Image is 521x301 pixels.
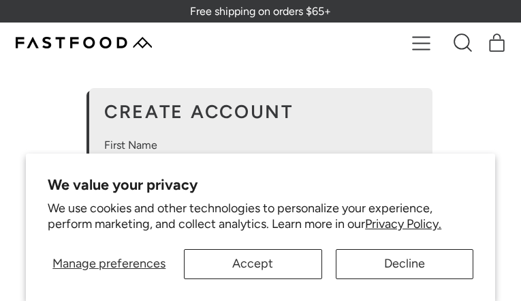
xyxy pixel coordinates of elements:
p: We use cookies and other technologies to personalize your experience, perform marketing, and coll... [48,201,473,233]
h1: Create Account [104,103,417,121]
button: Accept [184,249,321,279]
label: First Name [104,137,417,154]
a: Privacy Policy. [365,216,441,231]
h2: We value your privacy [48,175,473,193]
img: Fastfood [16,37,152,48]
span: Manage preferences [52,256,165,271]
button: Decline [336,249,473,279]
button: Manage preferences [48,249,170,279]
